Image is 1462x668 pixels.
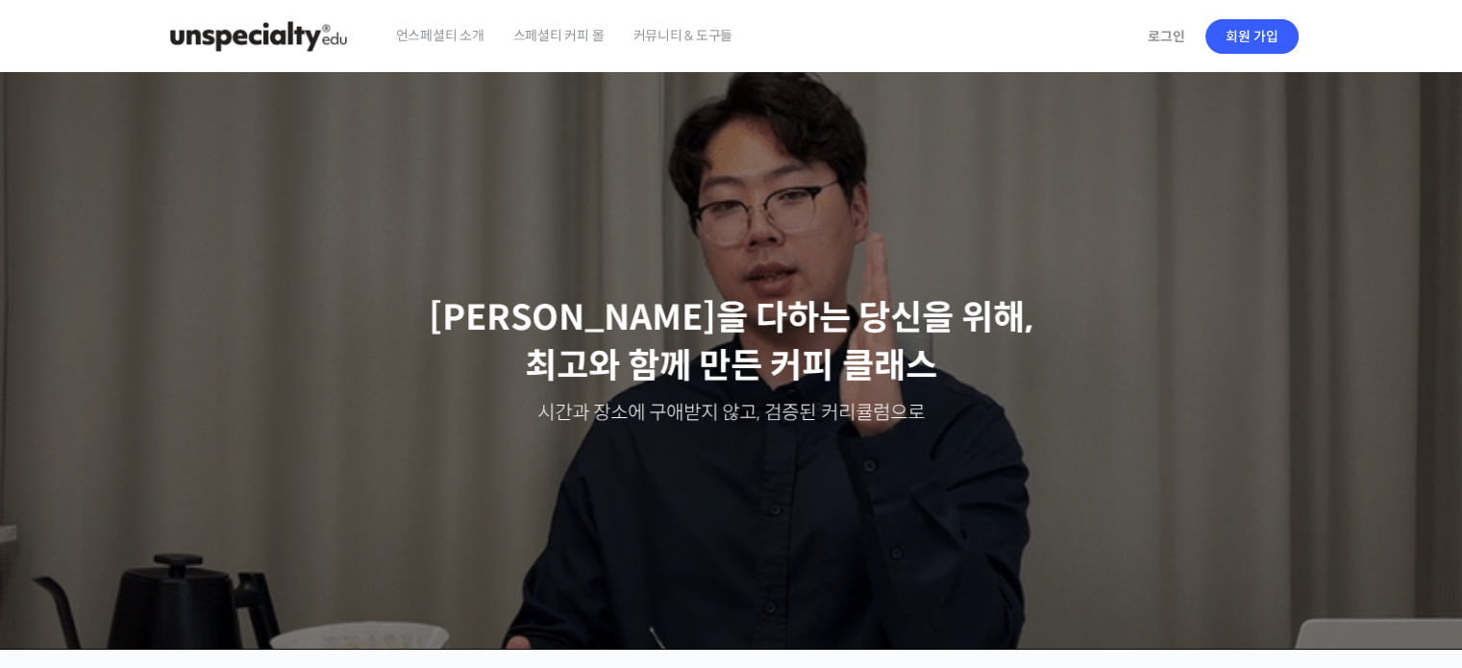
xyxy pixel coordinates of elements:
a: 로그인 [1136,14,1197,59]
p: 시간과 장소에 구애받지 않고, 검증된 커리큘럼으로 [19,400,1444,427]
p: [PERSON_NAME]을 다하는 당신을 위해, 최고와 함께 만든 커피 클래스 [19,294,1444,391]
a: 회원 가입 [1205,19,1299,54]
span: 설정 [297,537,320,553]
span: 대화 [176,538,199,554]
a: 홈 [6,508,127,557]
a: 설정 [248,508,369,557]
span: 홈 [61,537,72,553]
a: 대화 [127,508,248,557]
